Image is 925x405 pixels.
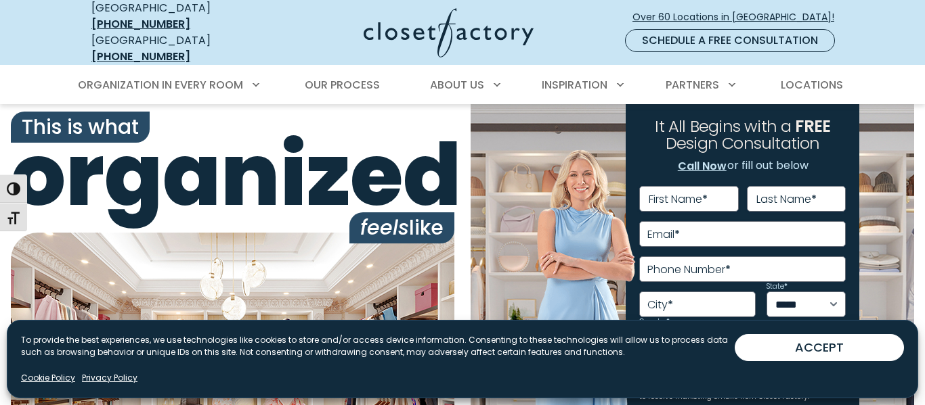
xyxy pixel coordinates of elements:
img: Closet Factory Logo [364,8,534,57]
small: By clicking Submit, I agree to the and consent to receive marketing emails from Closet Factory. [639,385,846,401]
span: Design Consultation [666,133,820,155]
label: First Name [649,194,708,205]
span: Partners [666,77,719,93]
a: Schedule a Free Consultation [625,29,835,52]
span: organized [11,132,454,218]
span: Over 60 Locations in [GEOGRAPHIC_DATA]! [632,10,845,24]
a: [PHONE_NUMBER] [91,16,190,32]
label: Email [647,229,680,240]
label: Phone Number [647,264,731,275]
p: or fill out below [677,158,809,175]
span: It All Begins with a [655,115,791,137]
span: Organization in Every Room [78,77,243,93]
label: City [647,300,673,310]
span: FREE [795,115,830,137]
a: Call Now [677,158,727,175]
label: Last Name [756,194,817,205]
a: Privacy Policy [82,372,137,384]
p: To provide the best experiences, we use technologies like cookies to store and/or access device i... [21,334,735,358]
div: [GEOGRAPHIC_DATA] [91,32,257,65]
span: Our Process [305,77,380,93]
a: Cookie Policy [21,372,75,384]
span: Locations [781,77,843,93]
button: ACCEPT [735,334,904,361]
span: Inspiration [542,77,607,93]
a: [PHONE_NUMBER] [91,49,190,64]
span: This is what [11,112,150,143]
label: Country [639,318,670,325]
a: Over 60 Locations in [GEOGRAPHIC_DATA]! [632,5,846,29]
i: feels [360,213,409,242]
nav: Primary Menu [68,66,857,104]
span: like [349,212,454,243]
label: State [767,283,788,290]
span: About Us [430,77,484,93]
